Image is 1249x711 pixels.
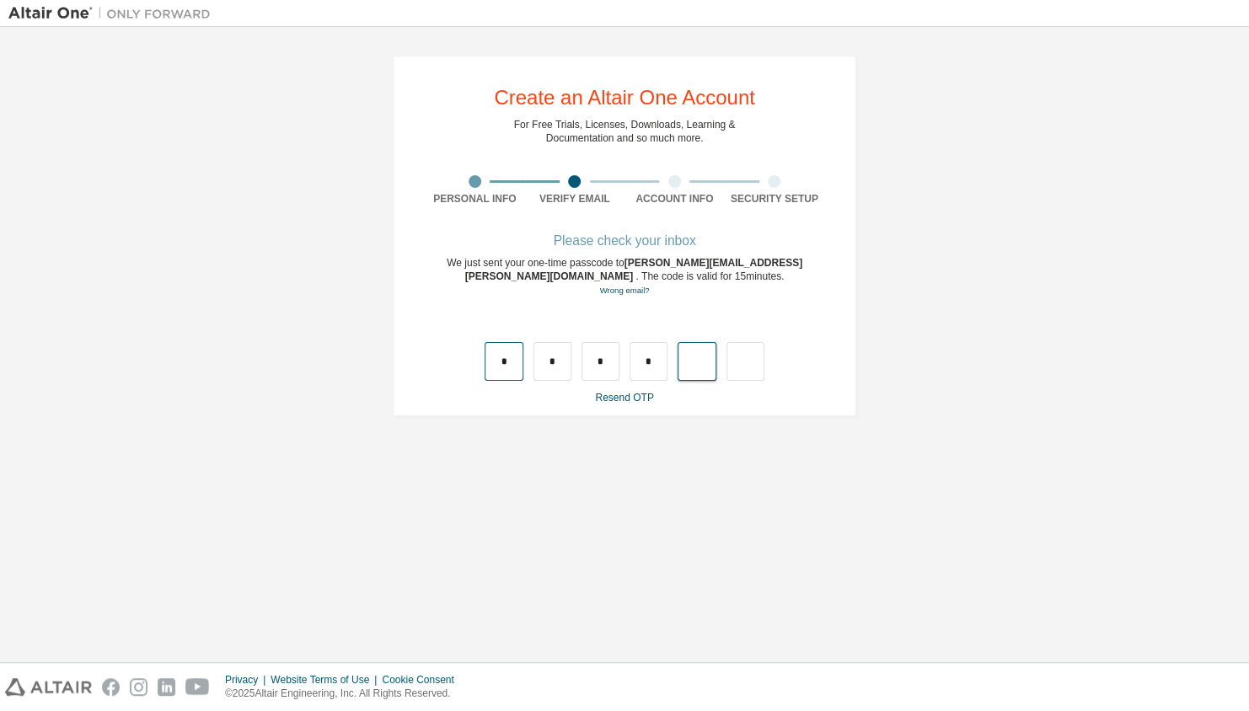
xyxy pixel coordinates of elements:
[514,118,736,145] div: For Free Trials, Licenses, Downloads, Learning & Documentation and so much more.
[225,687,464,701] p: © 2025 Altair Engineering, Inc. All Rights Reserved.
[382,673,464,687] div: Cookie Consent
[130,678,147,696] img: instagram.svg
[525,192,625,206] div: Verify Email
[465,257,802,282] span: [PERSON_NAME][EMAIL_ADDRESS][PERSON_NAME][DOMAIN_NAME]
[624,192,725,206] div: Account Info
[599,286,649,295] a: Go back to the registration form
[225,673,271,687] div: Privacy
[425,192,525,206] div: Personal Info
[595,392,653,404] a: Resend OTP
[5,678,92,696] img: altair_logo.svg
[725,192,825,206] div: Security Setup
[158,678,175,696] img: linkedin.svg
[8,5,219,22] img: Altair One
[494,88,755,108] div: Create an Altair One Account
[102,678,120,696] img: facebook.svg
[425,236,824,246] div: Please check your inbox
[185,678,210,696] img: youtube.svg
[425,256,824,297] div: We just sent your one-time passcode to . The code is valid for 15 minutes.
[271,673,382,687] div: Website Terms of Use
